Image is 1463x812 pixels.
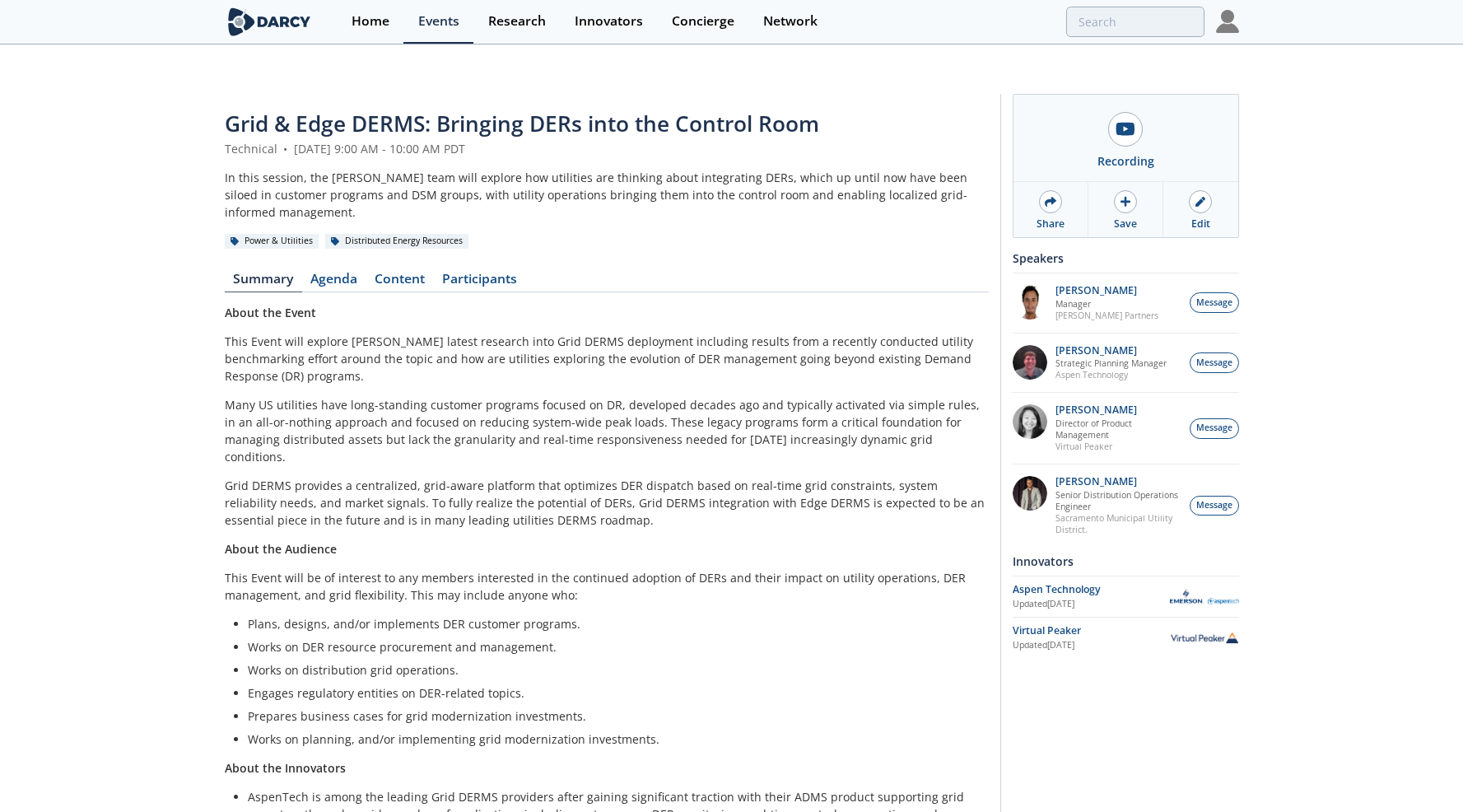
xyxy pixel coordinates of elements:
img: vRBZwDRnSTOrB1qTpmXr [1013,285,1047,320]
li: Works on planning, and/or implementing grid modernization investments. [248,730,977,748]
div: Recording [1097,152,1154,170]
li: Works on distribution grid operations. [248,661,977,679]
div: Edit [1191,217,1210,231]
p: This Event will be of interest to any members interested in the continued adoption of DERs and th... [225,569,989,604]
iframe: chat widget [1394,746,1447,796]
div: Aspen Technology [1013,582,1170,597]
li: Plans, designs, and/or implements DER customer programs. [248,615,977,632]
strong: About the Innovators [225,760,346,776]
a: Agenda [302,273,366,292]
div: Save [1114,217,1137,231]
li: Works on DER resource procurement and management. [248,638,977,656]
li: Prepares business cases for grid modernization investments. [248,707,977,725]
p: [PERSON_NAME] [1055,345,1167,357]
span: • [281,141,291,156]
button: Message [1190,418,1239,439]
img: logo-wide.svg [225,7,314,36]
a: Edit [1163,182,1237,237]
p: Virtual Peaker [1055,441,1181,452]
p: Manager [1055,298,1158,310]
a: Aspen Technology Updated[DATE] Aspen Technology [1013,582,1239,611]
div: Innovators [1013,547,1239,576]
a: Participants [434,273,526,292]
div: Home [352,15,389,28]
p: [PERSON_NAME] [1055,285,1158,296]
div: Share [1037,217,1065,231]
p: Grid DERMS provides a centralized, grid-aware platform that optimizes DER dispatch based on real-... [225,477,989,529]
div: Technical [DATE] 9:00 AM - 10:00 AM PDT [225,140,989,157]
div: Events [418,15,459,28]
p: [PERSON_NAME] Partners [1055,310,1158,321]
img: accc9a8e-a9c1-4d58-ae37-132228efcf55 [1013,345,1047,380]
p: Sacramento Municipal Utility District. [1055,512,1181,535]
img: Virtual Peaker [1170,632,1239,643]
a: Recording [1013,95,1238,181]
button: Message [1190,496,1239,516]
img: Profile [1216,10,1239,33]
div: Concierge [672,15,734,28]
img: 7fca56e2-1683-469f-8840-285a17278393 [1013,476,1047,511]
p: Many US utilities have long-standing customer programs focused on DR, developed decades ago and t... [225,396,989,465]
div: Distributed Energy Resources [325,234,469,249]
span: Message [1196,499,1232,512]
span: Grid & Edge DERMS: Bringing DERs into the Control Room [225,109,819,138]
a: Virtual Peaker Updated[DATE] Virtual Peaker [1013,623,1239,652]
a: Summary [225,273,302,292]
div: In this session, the [PERSON_NAME] team will explore how utilities are thinking about integrating... [225,169,989,221]
span: Message [1196,357,1232,370]
div: Speakers [1013,244,1239,273]
p: Strategic Planning Manager [1055,357,1167,369]
img: Aspen Technology [1170,589,1239,604]
p: [PERSON_NAME] [1055,404,1181,416]
div: Research [488,15,546,28]
p: Aspen Technology [1055,369,1167,380]
div: Network [763,15,818,28]
strong: About the Audience [225,541,337,557]
a: Content [366,273,434,292]
p: Senior Distribution Operations Engineer [1055,489,1181,512]
div: Virtual Peaker [1013,623,1170,638]
p: This Event will explore [PERSON_NAME] latest research into Grid DERMS deployment including result... [225,333,989,385]
div: Updated [DATE] [1013,639,1170,652]
button: Message [1190,352,1239,373]
strong: About the Event [225,305,316,320]
img: 8160f632-77e6-40bd-9ce2-d8c8bb49c0dd [1013,404,1047,439]
button: Message [1190,292,1239,313]
p: Director of Product Management [1055,418,1181,441]
div: Updated [DATE] [1013,598,1170,611]
div: Innovators [575,15,643,28]
span: Message [1196,296,1232,310]
div: Power & Utilities [225,234,319,249]
li: Engages regulatory entities on DER-related topics. [248,684,977,702]
input: Advanced Search [1066,7,1204,37]
p: [PERSON_NAME] [1055,476,1181,488]
span: Message [1196,422,1232,435]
